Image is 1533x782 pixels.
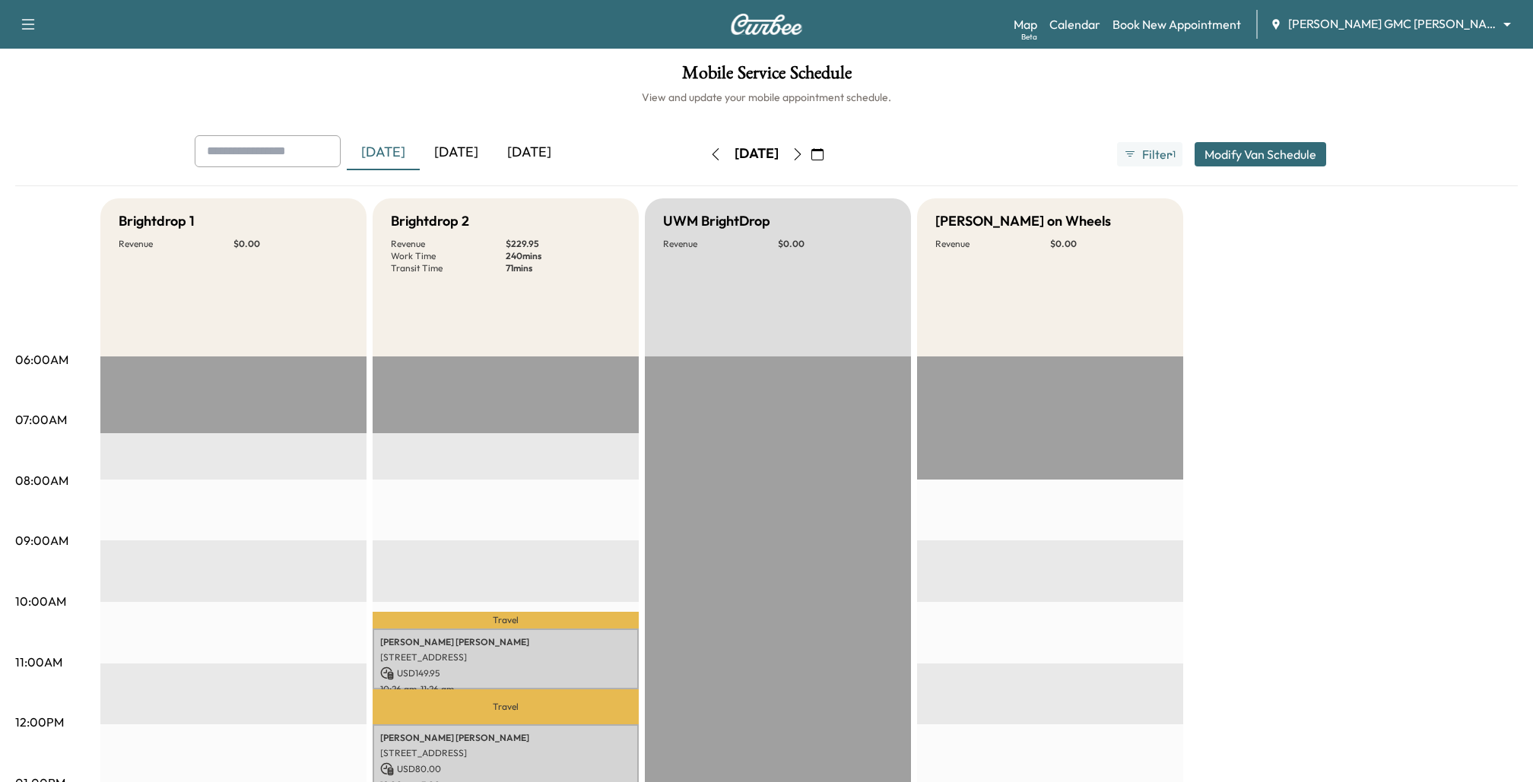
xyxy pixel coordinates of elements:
p: [PERSON_NAME] [PERSON_NAME] [380,732,631,744]
h5: [PERSON_NAME] on Wheels [935,211,1111,232]
p: [PERSON_NAME] [PERSON_NAME] [380,636,631,648]
p: Travel [373,689,639,724]
div: [DATE] [420,135,493,170]
span: 1 [1173,148,1176,160]
p: Revenue [935,238,1050,250]
div: Beta [1021,31,1037,43]
p: USD 149.95 [380,666,631,680]
button: Modify Van Schedule [1195,142,1326,166]
p: 07:00AM [15,410,67,429]
p: $ 0.00 [1050,238,1165,250]
h5: UWM BrightDrop [663,211,770,232]
p: Revenue [391,238,506,250]
p: 12:00PM [15,713,64,731]
span: ● [1170,150,1173,158]
p: 08:00AM [15,471,68,489]
p: $ 229.95 [506,238,620,250]
p: $ 0.00 [778,238,893,250]
a: Book New Appointment [1112,15,1241,33]
span: [PERSON_NAME] GMC [PERSON_NAME] [1288,15,1496,33]
h1: Mobile Service Schedule [15,64,1518,90]
div: [DATE] [347,135,420,170]
h5: Brightdrop 1 [119,211,195,232]
p: Revenue [663,238,778,250]
p: USD 80.00 [380,762,631,776]
p: Transit Time [391,262,506,274]
img: Curbee Logo [730,14,803,35]
p: Travel [373,612,639,628]
h6: View and update your mobile appointment schedule. [15,90,1518,105]
h5: Brightdrop 2 [391,211,469,232]
p: 10:26 am - 11:26 am [380,683,631,695]
a: Calendar [1049,15,1100,33]
p: [STREET_ADDRESS] [380,747,631,759]
p: $ 0.00 [233,238,348,250]
p: 11:00AM [15,653,62,671]
p: 10:00AM [15,592,66,610]
p: 06:00AM [15,350,68,369]
p: 09:00AM [15,531,68,549]
p: 240 mins [506,250,620,262]
button: Filter●1 [1117,142,1182,166]
div: [DATE] [493,135,566,170]
p: Work Time [391,250,506,262]
p: [STREET_ADDRESS] [380,651,631,663]
div: [DATE] [735,144,779,163]
p: Revenue [119,238,233,250]
span: Filter [1142,145,1170,163]
a: MapBeta [1014,15,1037,33]
p: 71 mins [506,262,620,274]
